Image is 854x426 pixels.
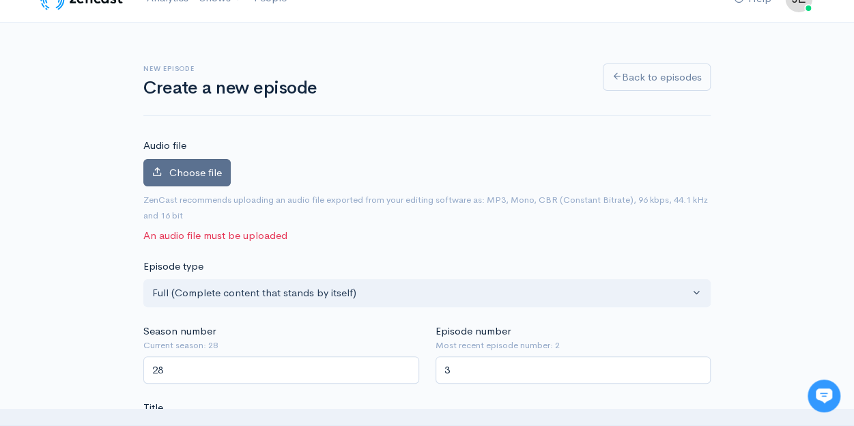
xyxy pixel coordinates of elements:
[436,339,711,352] small: Most recent episode number: 2
[88,189,164,200] span: New conversation
[143,138,186,154] label: Audio file
[143,356,419,384] input: Enter season number for this episode
[152,285,689,301] div: Full (Complete content that stands by itself)
[143,279,711,307] button: Full (Complete content that stands by itself)
[18,234,255,251] p: Find an answer quickly
[20,91,253,156] h2: Just let us know if you need anything and we'll be happy to help! 🙂
[143,339,419,352] small: Current season: 28
[169,166,222,179] span: Choose file
[143,65,586,72] h6: New episode
[436,324,511,339] label: Episode number
[143,259,203,274] label: Episode type
[40,257,244,284] input: Search articles
[143,228,711,244] span: An audio file must be uploaded
[20,66,253,88] h1: Hi 👋
[143,79,586,98] h1: Create a new episode
[603,63,711,91] a: Back to episodes
[143,400,163,416] label: Title
[143,324,216,339] label: Season number
[436,356,711,384] input: Enter episode number
[808,380,840,412] iframe: gist-messenger-bubble-iframe
[143,194,708,221] small: ZenCast recommends uploading an audio file exported from your editing software as: MP3, Mono, CBR...
[21,181,252,208] button: New conversation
